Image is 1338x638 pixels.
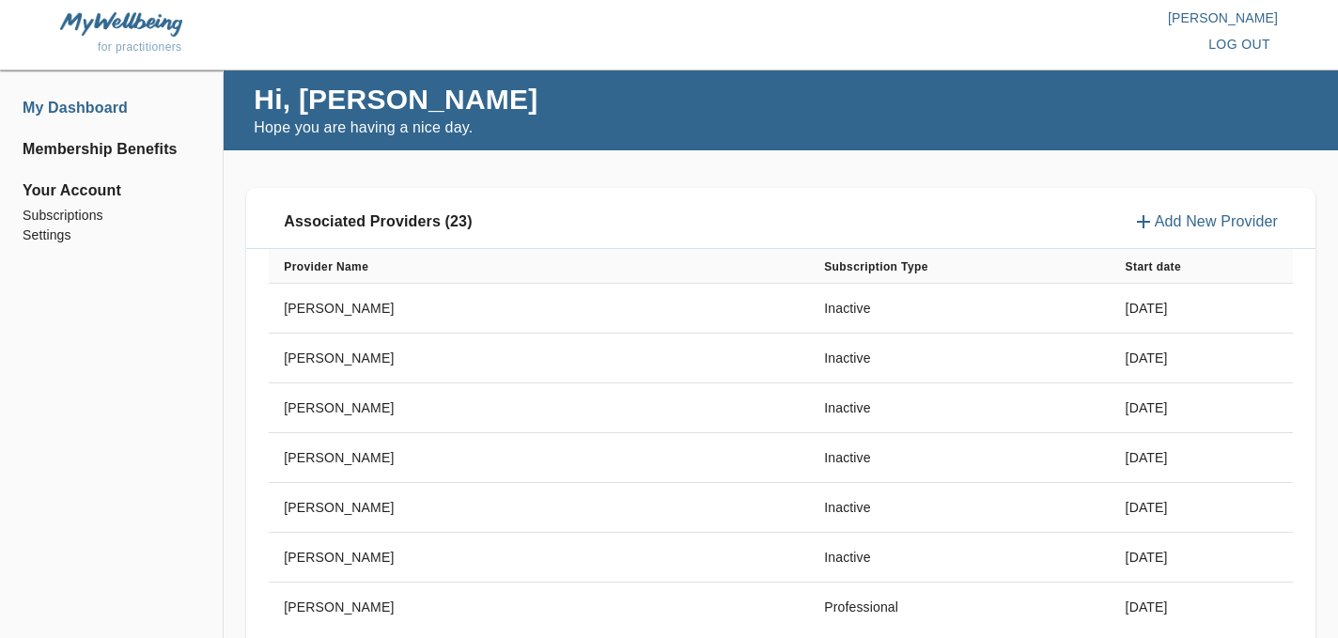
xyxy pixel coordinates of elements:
[269,334,809,383] td: [PERSON_NAME]
[98,40,182,54] span: for practitioners
[669,8,1278,27] p: [PERSON_NAME]
[1111,533,1293,583] td: [DATE]
[23,138,200,161] a: Membership Benefits
[1155,210,1278,233] p: Add New Provider
[809,334,1110,383] td: Inactive
[1208,33,1270,56] span: log out
[1111,284,1293,334] td: [DATE]
[1126,260,1181,273] b: Start date
[1111,583,1293,632] td: [DATE]
[269,483,809,533] td: [PERSON_NAME]
[269,533,809,583] td: [PERSON_NAME]
[1201,27,1278,62] button: log out
[23,206,200,226] a: Subscriptions
[23,97,200,119] a: My Dashboard
[254,117,537,139] p: Hope you are having a nice day.
[809,383,1110,433] td: Inactive
[284,260,368,273] b: Provider Name
[824,260,928,273] b: Subscription Type
[269,433,809,483] td: [PERSON_NAME]
[269,583,809,632] td: [PERSON_NAME]
[1111,483,1293,533] td: [DATE]
[809,284,1110,334] td: Inactive
[23,179,200,202] span: Your Account
[1111,334,1293,383] td: [DATE]
[284,210,472,233] p: Associated Providers (23)
[1111,433,1293,483] td: [DATE]
[269,284,809,334] td: [PERSON_NAME]
[809,533,1110,583] td: Inactive
[1111,383,1293,433] td: [DATE]
[23,226,200,245] a: Settings
[809,483,1110,533] td: Inactive
[1132,210,1278,233] button: Add New Provider
[269,383,809,433] td: [PERSON_NAME]
[809,583,1110,632] td: Professional
[254,82,537,117] h4: Hi, [PERSON_NAME]
[60,12,182,36] img: MyWellbeing
[809,433,1110,483] td: Inactive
